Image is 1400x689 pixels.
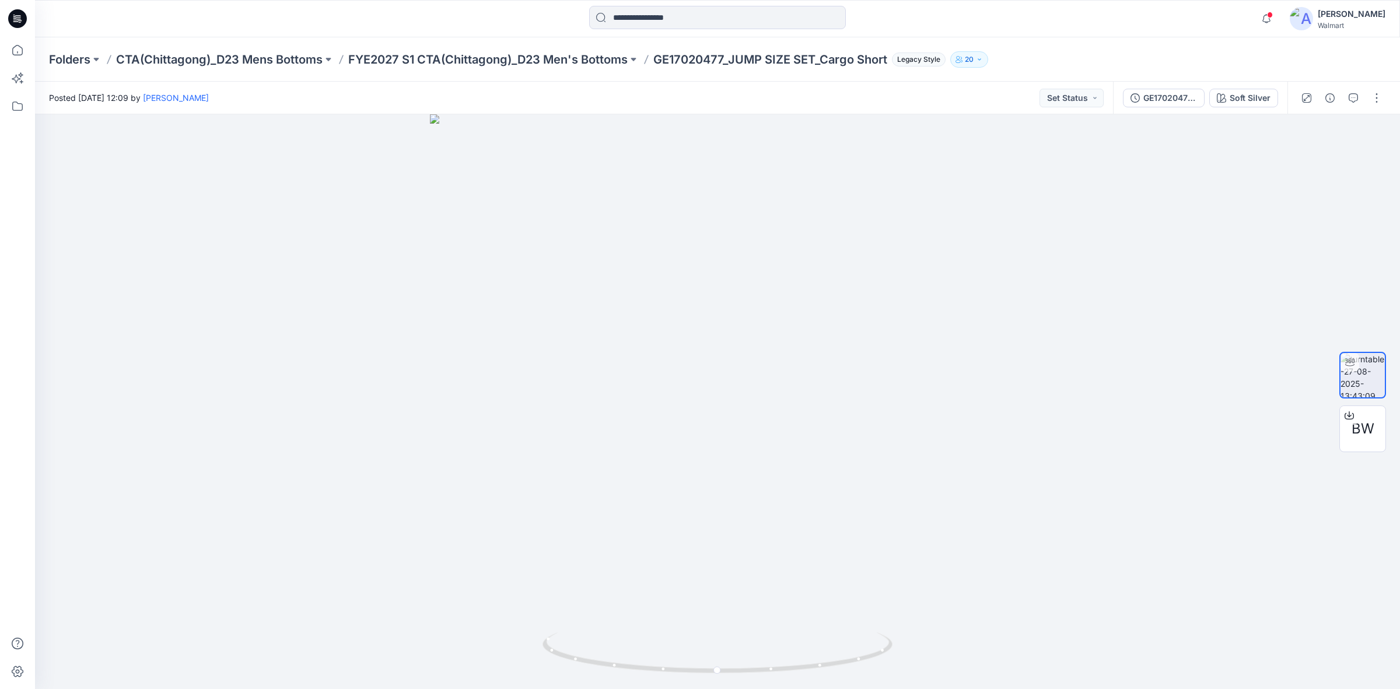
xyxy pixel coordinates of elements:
[965,53,974,66] p: 20
[950,51,988,68] button: 20
[1318,7,1385,21] div: [PERSON_NAME]
[143,93,209,103] a: [PERSON_NAME]
[348,51,628,68] a: FYE2027 S1 CTA(Chittagong)_D23 Men's Bottoms
[1321,89,1339,107] button: Details
[49,92,209,104] span: Posted [DATE] 12:09 by
[653,51,887,68] p: GE17020477_JUMP SIZE SET_Cargo Short
[1318,21,1385,30] div: Walmart
[887,51,946,68] button: Legacy Style
[1340,353,1385,397] img: turntable-27-08-2025-13:43:09
[116,51,323,68] a: CTA(Chittagong)_D23 Mens Bottoms
[1209,89,1278,107] button: Soft Silver
[1143,92,1197,104] div: GE17020477_GE Cargo Short
[892,53,946,67] span: Legacy Style
[1290,7,1313,30] img: avatar
[1230,92,1270,104] div: Soft Silver
[49,51,90,68] a: Folders
[1352,418,1374,439] span: BW
[1123,89,1205,107] button: GE17020477_GE Cargo Short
